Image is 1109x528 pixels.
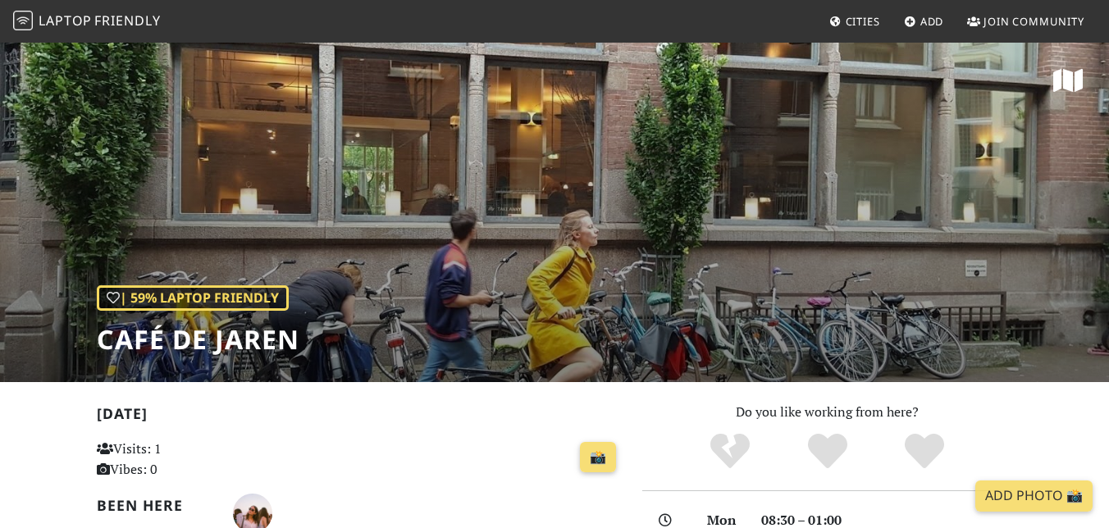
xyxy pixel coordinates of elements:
a: Add [897,7,951,36]
span: Add [920,14,944,29]
span: Marta Fiolhais [233,503,272,521]
p: Visits: 1 Vibes: 0 [97,439,259,480]
a: LaptopFriendly LaptopFriendly [13,7,161,36]
a: Join Community [961,7,1091,36]
div: Definitely! [876,431,974,472]
a: Add Photo 📸 [975,480,1093,512]
div: No [681,431,778,472]
span: Cities [846,14,880,29]
p: Do you like working from here? [642,402,1012,423]
span: Laptop [39,11,92,30]
span: Friendly [94,11,160,30]
img: LaptopFriendly [13,11,33,30]
span: Join Community [983,14,1084,29]
h2: [DATE] [97,405,623,429]
h2: Been here [97,497,213,514]
div: Yes [778,431,876,472]
div: | 59% Laptop Friendly [97,285,289,312]
a: Cities [823,7,887,36]
a: 📸 [580,442,616,473]
h1: Café de Jaren [97,324,299,355]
